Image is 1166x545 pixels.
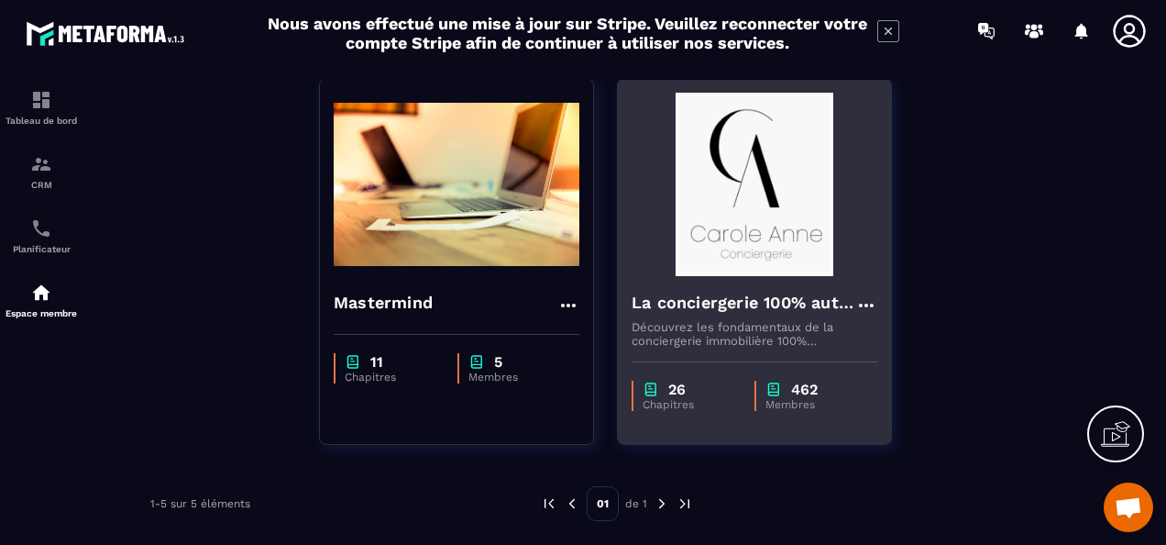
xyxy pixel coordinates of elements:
p: 01 [587,486,619,521]
p: Chapitres [345,371,439,384]
p: 5 [494,353,502,371]
p: Membres [765,398,860,411]
img: logo [26,17,191,50]
p: 462 [791,381,818,398]
p: de 1 [625,496,647,511]
p: Membres [468,371,561,384]
p: 26 [668,381,686,398]
img: formation [30,153,52,175]
img: prev [541,495,557,512]
p: 1-5 sur 5 éléments [150,497,250,510]
p: Planificateur [5,244,78,254]
h4: Mastermind [334,290,433,316]
img: chapter [765,381,782,398]
img: prev [564,495,580,512]
p: Tableau de bord [5,116,78,126]
p: CRM [5,180,78,190]
a: formation-backgroundLa conciergerie 100% automatiséeDécouvrez les fondamentaux de la conciergerie... [617,78,915,468]
img: scheduler [30,217,52,239]
h4: La conciergerie 100% automatisée [632,290,855,316]
p: Espace membre [5,308,78,318]
a: formationformationTableau de bord [5,75,78,139]
img: chapter [643,381,659,398]
h2: Nous avons effectué une mise à jour sur Stripe. Veuillez reconnecter votre compte Stripe afin de ... [267,14,868,52]
img: chapter [468,353,485,371]
a: schedulerschedulerPlanificateur [5,204,78,268]
div: Ouvrir le chat [1104,483,1153,532]
img: next [654,495,670,512]
p: Découvrez les fondamentaux de la conciergerie immobilière 100% automatisée. Cette formation est c... [632,320,877,348]
a: automationsautomationsEspace membre [5,268,78,332]
img: next [676,495,693,512]
img: formation [30,89,52,111]
img: automations [30,282,52,304]
p: 11 [370,353,383,371]
p: Chapitres [643,398,736,411]
a: formation-backgroundMastermindchapter11Chapitreschapter5Membres [319,78,617,468]
a: formationformationCRM [5,139,78,204]
img: formation-background [334,93,579,276]
img: chapter [345,353,361,371]
img: formation-background [632,93,877,276]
